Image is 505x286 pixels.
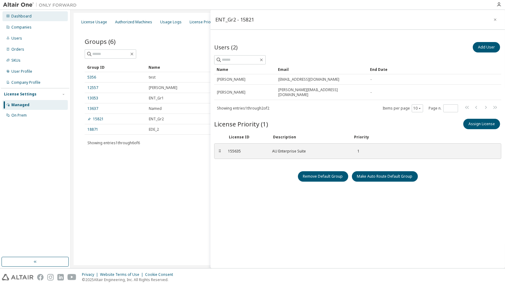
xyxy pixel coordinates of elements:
[11,80,40,85] div: Company Profile
[149,127,159,132] span: EDE_2
[11,47,24,52] div: Orders
[11,69,32,74] div: User Profile
[149,75,156,80] span: test
[100,272,145,277] div: Website Terms of Use
[11,36,22,41] div: Users
[87,117,104,122] a: 15821
[214,120,268,128] span: License Priority (1)
[217,90,245,95] span: [PERSON_NAME]
[160,20,182,25] div: Usage Logs
[278,77,339,82] span: [EMAIL_ADDRESS][DOMAIN_NAME]
[149,85,177,90] span: [PERSON_NAME]
[370,77,372,82] span: -
[190,20,216,25] div: License Priority
[11,102,29,107] div: Managed
[87,127,98,132] a: 18871
[11,58,21,63] div: SKUs
[67,274,76,280] img: youtube.svg
[215,17,254,22] div: ENT_Gr2 - 15821
[87,106,98,111] a: 13637
[217,106,269,111] span: Showing entries 1 through 2 of 2
[429,104,458,112] span: Page n.
[149,117,164,122] span: ENT_Gr2
[149,106,162,111] span: Named
[217,77,245,82] span: [PERSON_NAME]
[298,171,348,182] button: Remove Default Group
[81,20,107,25] div: License Usage
[87,75,96,80] a: 5356
[47,274,54,280] img: instagram.svg
[87,96,98,101] a: 13053
[11,113,27,118] div: On Prem
[383,104,423,112] span: Items per page
[229,135,266,140] div: License ID
[370,64,481,74] div: End Date
[273,135,347,140] div: Description
[82,272,100,277] div: Privacy
[370,90,372,95] span: -
[11,14,32,19] div: Dashboard
[218,149,222,154] div: ⠿
[228,149,265,154] div: 155635
[353,149,360,154] div: 1
[473,42,500,52] button: Add User
[278,64,365,74] div: Email
[272,149,346,154] div: AU Enterprise Suite
[463,119,500,129] button: Assign License
[148,62,220,72] div: Name
[87,62,144,72] div: Group ID
[145,272,177,277] div: Cookie Consent
[354,135,369,140] div: Priority
[37,274,44,280] img: facebook.svg
[278,87,365,97] span: [PERSON_NAME][EMAIL_ADDRESS][DOMAIN_NAME]
[149,96,164,101] span: ENT_Gr1
[11,25,32,30] div: Companies
[413,106,422,111] button: 10
[3,2,80,8] img: Altair One
[352,171,418,182] button: Make Auto Route Default Group
[214,44,237,51] span: Users (2)
[57,274,64,280] img: linkedin.svg
[85,37,116,46] span: Groups (6)
[2,274,33,280] img: altair_logo.svg
[115,20,152,25] div: Authorized Machines
[87,85,98,90] a: 12557
[87,140,140,145] span: Showing entries 1 through 6 of 6
[217,64,273,74] div: Name
[82,277,177,282] p: © 2025 Altair Engineering, Inc. All Rights Reserved.
[4,92,37,97] div: License Settings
